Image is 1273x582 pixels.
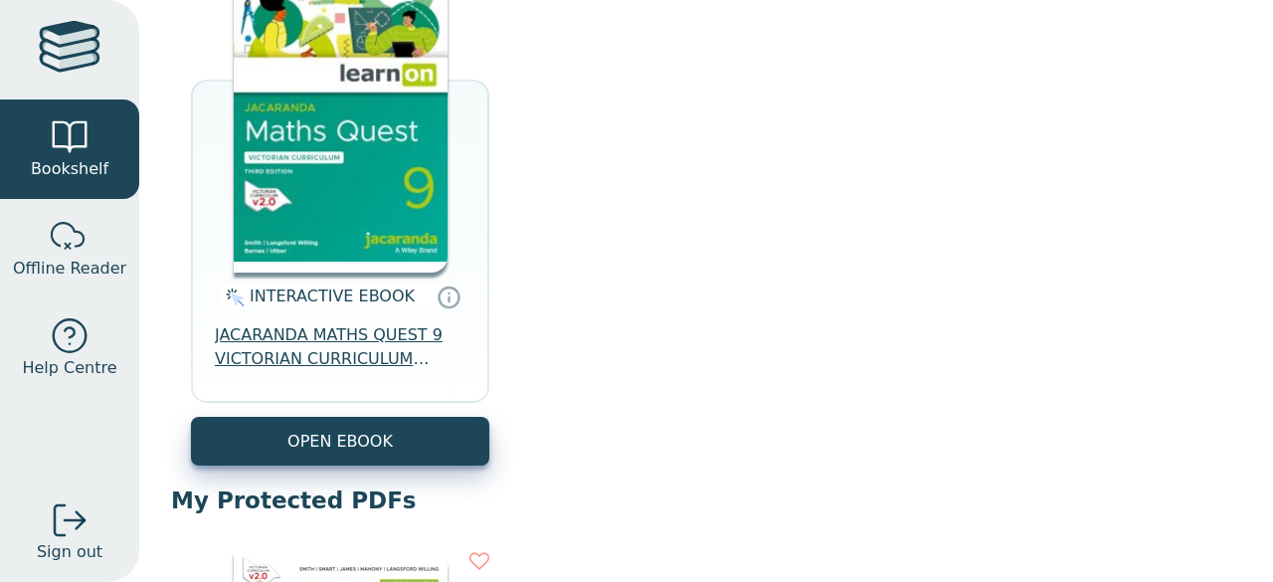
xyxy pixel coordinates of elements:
span: JACARANDA MATHS QUEST 9 VICTORIAN CURRICULUM LEARNON EBOOK 3E [215,323,465,371]
span: INTERACTIVE EBOOK [250,287,415,305]
span: Offline Reader [13,257,126,281]
img: interactive.svg [220,286,245,309]
p: My Protected PDFs [171,485,1241,515]
span: Sign out [37,540,102,564]
span: Bookshelf [31,157,108,181]
button: OPEN EBOOK [191,417,489,466]
span: Help Centre [22,356,116,380]
a: Interactive eBooks are accessed online via the publisher’s portal. They contain interactive resou... [437,285,460,308]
